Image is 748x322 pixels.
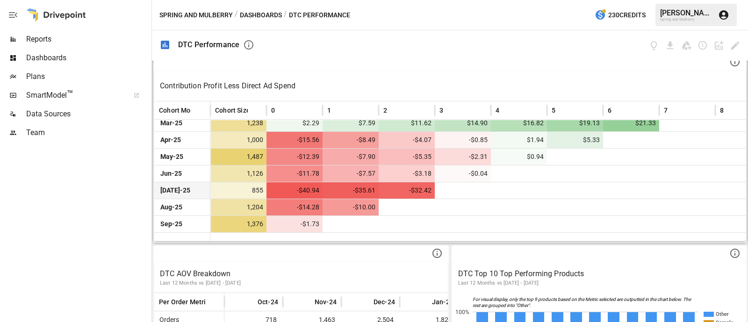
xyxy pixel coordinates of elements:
[327,132,377,148] span: -$8.49
[240,9,282,21] button: Dashboards
[327,115,377,131] span: $7.59
[458,268,741,279] p: DTC Top 10 Top Performing Products
[388,104,401,117] button: Sort
[215,199,265,215] span: 1,204
[383,132,433,148] span: -$4.07
[360,295,373,308] button: Sort
[383,106,387,115] span: 2
[258,297,278,307] span: Oct-24
[648,40,659,51] button: View documentation
[327,165,377,182] span: -$7.57
[591,7,649,24] button: 230Credits
[249,104,262,117] button: Sort
[374,297,395,307] span: Dec-24
[500,104,513,117] button: Sort
[730,40,741,51] button: Edit dashboard
[669,104,682,117] button: Sort
[271,182,321,199] span: -$40.94
[206,295,219,308] button: Sort
[26,52,150,64] span: Dashboards
[552,106,555,115] span: 5
[244,295,257,308] button: Sort
[271,149,321,165] span: -$12.39
[660,17,712,21] div: Spring and Mulberry
[159,149,205,165] span: May-25
[159,216,205,232] span: Sep-25
[159,115,205,131] span: Mar-25
[192,104,205,117] button: Sort
[271,165,321,182] span: -$11.78
[178,40,239,49] div: DTC Performance
[552,115,601,131] span: $19.13
[215,182,265,199] span: 855
[332,104,345,117] button: Sort
[159,106,201,115] span: Cohort Month
[276,104,289,117] button: Sort
[26,34,150,45] span: Reports
[327,182,377,199] span: -$35.61
[327,106,331,115] span: 1
[315,297,337,307] span: Nov-24
[458,279,741,287] p: Last 12 Months vs [DATE] - [DATE]
[713,40,724,51] button: Add widget
[26,127,150,138] span: Team
[612,104,626,117] button: Sort
[473,297,691,302] text: For visual display, only the top 9 products based on the Metric selected are outputted in the cha...
[159,132,205,148] span: Apr-25
[159,165,205,182] span: Jun-25
[664,106,668,115] span: 7
[271,132,321,148] span: -$15.56
[432,297,453,307] span: Jan-25
[284,9,287,21] div: /
[439,165,489,182] span: -$0.04
[698,40,708,51] button: Schedule dashboard
[496,106,499,115] span: 4
[439,149,489,165] span: -$2.31
[439,115,489,131] span: $14.90
[496,132,545,148] span: $1.94
[271,199,321,215] span: -$14.28
[418,295,431,308] button: Sort
[383,165,433,182] span: -$3.18
[215,132,265,148] span: 1,000
[556,104,569,117] button: Sort
[215,106,250,115] span: Cohort Size
[271,115,321,131] span: $2.29
[665,40,676,51] button: Download dashboard
[496,115,545,131] span: $16.82
[660,8,712,17] div: [PERSON_NAME]
[159,182,205,199] span: [DATE]-25
[716,311,729,317] text: Other
[439,132,489,148] span: -$0.85
[383,182,433,199] span: -$32.42
[383,115,433,131] span: $11.62
[608,106,611,115] span: 6
[496,149,545,165] span: $0.94
[455,309,469,315] text: 100%
[383,149,433,165] span: -$5.35
[327,149,377,165] span: -$7.90
[552,132,601,148] span: $5.33
[608,9,646,21] span: 230 Credits
[681,40,692,51] button: Save as Google Doc
[271,216,321,232] span: -$1.73
[215,216,265,232] span: 1,376
[327,199,377,215] span: -$10.00
[26,108,150,120] span: Data Sources
[160,80,740,92] p: Contribution Profit Less Direct Ad Spend
[215,165,265,182] span: 1,126
[160,279,442,287] p: Last 12 Months vs [DATE] - [DATE]
[439,106,443,115] span: 3
[444,104,457,117] button: Sort
[301,295,314,308] button: Sort
[720,106,724,115] span: 8
[26,71,150,82] span: Plans
[159,199,205,215] span: Aug-25
[160,268,442,279] p: DTC AOV Breakdown
[235,9,238,21] div: /
[26,90,123,101] span: SmartModel
[67,88,73,100] span: ™
[159,297,209,307] span: Per Order Metric
[159,9,233,21] button: Spring and Mulberry
[725,104,738,117] button: Sort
